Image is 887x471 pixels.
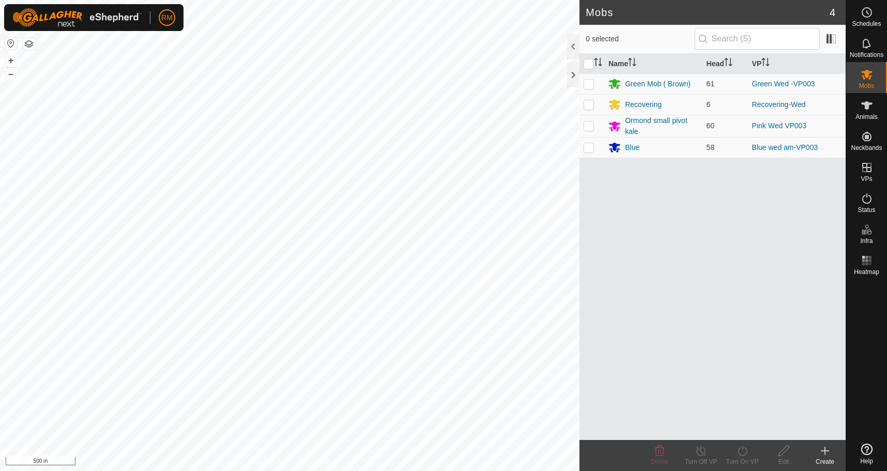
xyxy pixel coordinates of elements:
div: Ormond small pivot kale [625,115,698,137]
p-sorticon: Activate to sort [761,59,770,68]
span: 60 [707,121,715,130]
span: Schedules [852,21,881,27]
span: 4 [830,5,835,20]
span: 58 [707,143,715,151]
span: Neckbands [851,145,882,151]
span: 6 [707,100,711,109]
span: Notifications [850,52,883,58]
button: Reset Map [5,37,17,50]
div: Edit [763,457,804,466]
span: 61 [707,80,715,88]
button: Map Layers [23,38,35,50]
span: RM [161,12,173,23]
span: Mobs [859,83,874,89]
input: Search (S) [695,28,820,50]
div: Turn On VP [722,457,763,466]
span: Animals [855,114,878,120]
a: Contact Us [300,458,330,467]
div: Green Mob ( Brown) [625,79,691,89]
a: Green Wed -VP003 [752,80,815,88]
span: Heatmap [854,269,879,275]
a: Recovering-Wed [752,100,806,109]
span: Infra [860,238,873,244]
th: Head [702,54,748,74]
button: + [5,54,17,67]
span: Status [858,207,875,213]
a: Blue wed am-VP003 [752,143,818,151]
span: VPs [861,176,872,182]
img: Gallagher Logo [12,8,142,27]
span: 0 selected [586,34,694,44]
div: Turn Off VP [680,457,722,466]
a: Help [846,439,887,468]
h2: Mobs [586,6,830,19]
p-sorticon: Activate to sort [628,59,636,68]
div: Create [804,457,846,466]
p-sorticon: Activate to sort [724,59,732,68]
span: Delete [651,458,669,465]
th: VP [748,54,846,74]
a: Pink Wed VP003 [752,121,807,130]
span: Help [860,458,873,464]
p-sorticon: Activate to sort [594,59,602,68]
button: – [5,68,17,80]
div: Recovering [625,99,662,110]
th: Name [604,54,702,74]
div: Blue [625,142,639,153]
a: Privacy Policy [249,458,288,467]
